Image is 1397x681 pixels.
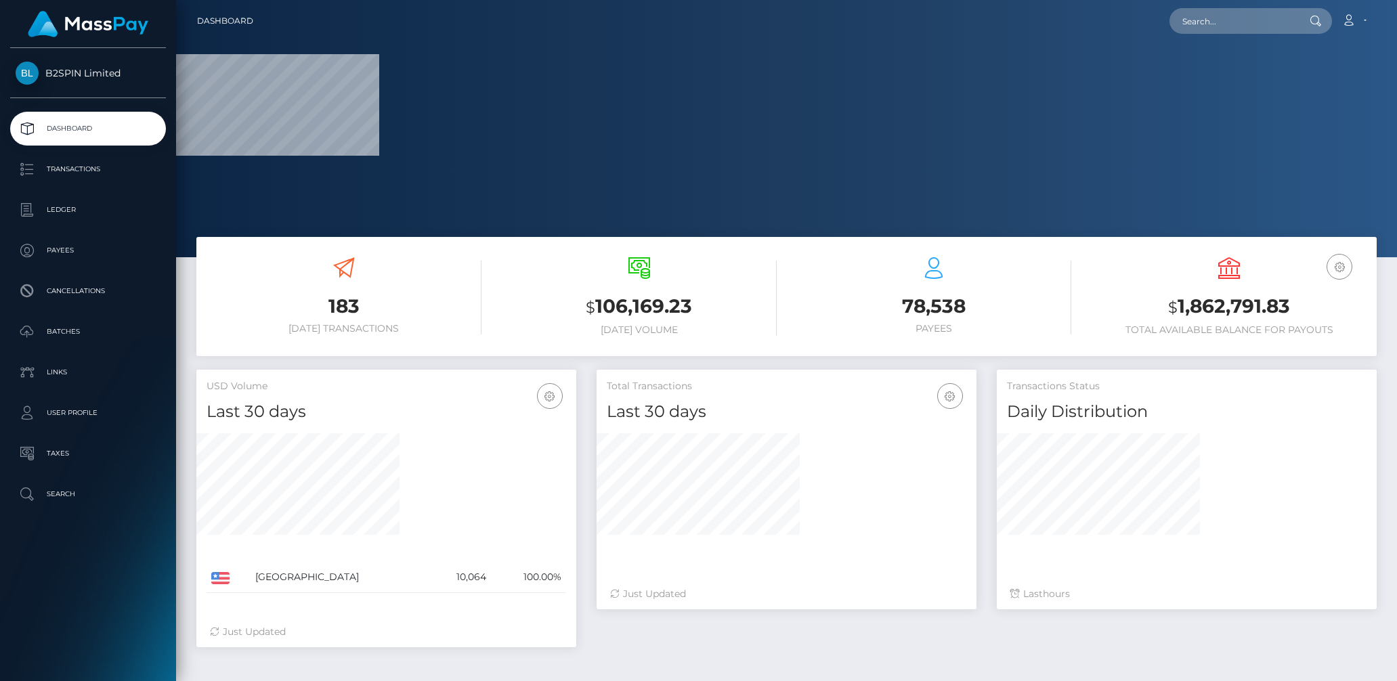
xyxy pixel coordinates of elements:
a: Transactions [10,152,166,186]
h3: 78,538 [797,293,1072,320]
h4: Last 30 days [207,400,566,424]
img: US.png [211,572,230,584]
a: Links [10,355,166,389]
a: Dashboard [10,112,166,146]
td: [GEOGRAPHIC_DATA] [251,562,429,593]
h4: Daily Distribution [1007,400,1367,424]
img: MassPay Logo [28,11,148,37]
td: 10,064 [429,562,492,593]
a: Ledger [10,193,166,227]
img: B2SPIN Limited [16,62,39,85]
a: Search [10,477,166,511]
p: Links [16,362,160,382]
div: Last hours [1010,587,1363,601]
p: Dashboard [16,118,160,139]
h3: 183 [207,293,481,320]
p: Payees [16,240,160,261]
p: Transactions [16,159,160,179]
small: $ [1168,298,1178,317]
p: Search [16,484,160,504]
h3: 1,862,791.83 [1092,293,1367,321]
a: User Profile [10,396,166,430]
span: B2SPIN Limited [10,67,166,79]
a: Payees [10,234,166,267]
h3: 106,169.23 [502,293,777,321]
h6: Total Available Balance for Payouts [1092,324,1367,336]
p: Taxes [16,443,160,464]
p: Batches [16,322,160,342]
h5: USD Volume [207,380,566,393]
div: Just Updated [610,587,963,601]
h6: Payees [797,323,1072,334]
a: Taxes [10,437,166,470]
p: Cancellations [16,281,160,301]
p: User Profile [16,403,160,423]
h5: Total Transactions [607,380,966,393]
a: Dashboard [197,7,253,35]
h6: [DATE] Transactions [207,323,481,334]
h4: Last 30 days [607,400,966,424]
input: Search... [1169,8,1297,34]
a: Cancellations [10,274,166,308]
h5: Transactions Status [1007,380,1367,393]
div: Just Updated [210,625,563,639]
a: Batches [10,315,166,349]
p: Ledger [16,200,160,220]
td: 100.00% [491,562,566,593]
small: $ [586,298,595,317]
h6: [DATE] Volume [502,324,777,336]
